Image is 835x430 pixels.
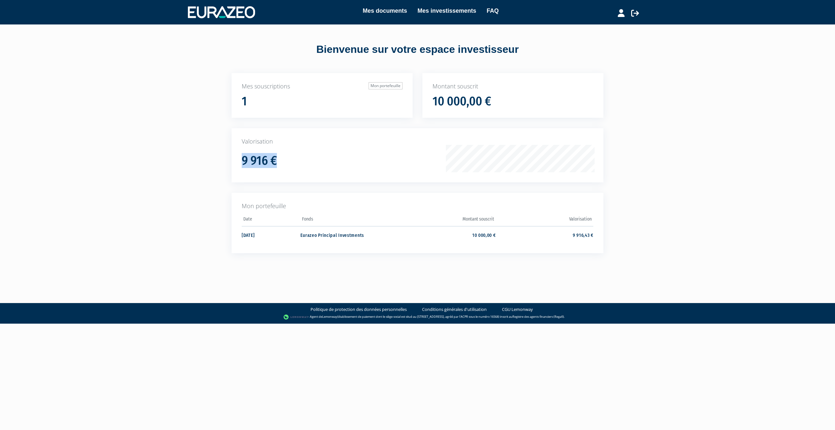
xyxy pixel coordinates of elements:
h1: 10 000,00 € [433,95,491,108]
p: Montant souscrit [433,82,593,91]
a: Mon portefeuille [369,82,402,89]
a: Registre des agents financiers (Regafi) [512,315,564,319]
td: 9 916,43 € [496,226,593,243]
img: logo-lemonway.png [283,314,309,320]
div: - Agent de (établissement de paiement dont le siège social est situé au [STREET_ADDRESS], agréé p... [7,314,828,320]
img: 1732889491-logotype_eurazeo_blanc_rvb.png [188,6,255,18]
td: [DATE] [242,226,300,243]
a: Conditions générales d'utilisation [422,306,487,313]
a: Mes documents [363,6,407,15]
h1: 9 916 € [242,154,277,168]
td: 10 000,00 € [398,226,495,243]
th: Valorisation [496,214,593,226]
a: Politique de protection des données personnelles [311,306,407,313]
p: Mes souscriptions [242,82,402,91]
th: Fonds [300,214,398,226]
a: Mes investissements [417,6,476,15]
div: Bienvenue sur votre espace investisseur [217,42,618,57]
th: Montant souscrit [398,214,495,226]
a: Lemonway [322,315,337,319]
h1: 1 [242,95,247,108]
a: CGU Lemonway [502,306,533,313]
p: Mon portefeuille [242,202,593,210]
th: Date [242,214,300,226]
p: Valorisation [242,137,593,146]
td: Eurazeo Principal Investments [300,226,398,243]
a: FAQ [487,6,499,15]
